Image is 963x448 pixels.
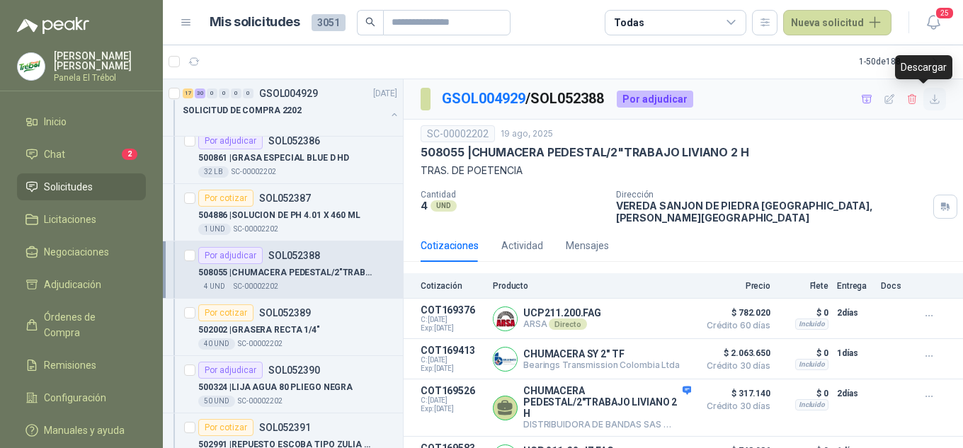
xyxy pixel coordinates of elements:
a: Por cotizarSOL052387504886 |SOLUCION DE PH 4.01 X 460 ML1 UNDSC-00002202 [163,184,403,241]
span: Órdenes de Compra [44,309,132,340]
p: 2 días [837,304,872,321]
div: Incluido [795,399,828,410]
img: Company Logo [494,348,517,371]
a: Remisiones [17,352,146,379]
p: 508055 | CHUMACERA PEDESTAL/2"TRABAJO LIVIANO 2 H [421,145,748,160]
p: 4 [421,200,428,212]
span: Remisiones [44,357,96,373]
p: SOLICITUD DE COMPRA 2202 [183,104,302,117]
p: CHUMACERA PEDESTAL/2"TRABAJO LIVIANO 2 H [523,385,691,419]
p: Docs [881,281,909,291]
p: 508055 | CHUMACERA PEDESTAL/2"TRABAJO LIVIANO 2 H [198,266,375,280]
p: COT169413 [421,345,484,356]
button: 25 [921,10,946,35]
p: 504886 | SOLUCION DE PH 4.01 X 460 ML [198,209,360,222]
p: GSOL004929 [259,88,318,98]
div: Por cotizar [198,190,253,207]
a: Órdenes de Compra [17,304,146,346]
a: Por adjudicarSOL052390500324 |LIJA AGUA 80 PLIEGO NEGRA50 UNDSC-00002202 [163,356,403,413]
div: 0 [219,88,229,98]
div: 1 UND [198,224,231,235]
img: Company Logo [18,53,45,80]
p: Dirección [616,190,928,200]
p: $ 0 [779,304,828,321]
span: Negociaciones [44,244,109,260]
p: 500324 | LIJA AGUA 80 PLIEGO NEGRA [198,381,353,394]
span: Chat [44,147,65,162]
a: Por cotizarSOL052389502002 |GRASERA RECTA 1/4"40 UNDSC-00002202 [163,299,403,356]
span: Crédito 30 días [700,362,770,370]
div: 0 [207,88,217,98]
p: DISTRIBUIDORA DE BANDAS SAS [523,419,691,430]
span: C: [DATE] [421,356,484,364]
div: 32 LB [198,166,229,178]
a: Solicitudes [17,173,146,200]
a: Configuración [17,384,146,411]
button: Nueva solicitud [783,10,891,35]
p: COT169376 [421,304,484,316]
span: 2 [122,149,137,160]
a: Negociaciones [17,239,146,265]
img: Logo peakr [17,17,89,34]
span: Manuales y ayuda [44,423,125,438]
span: Licitaciones [44,212,96,227]
p: [DATE] [373,87,397,100]
div: 4 UND [198,281,231,292]
a: Adjudicación [17,271,146,298]
div: Por adjudicar [198,362,263,379]
p: SC-00002202 [238,396,283,407]
div: Incluido [795,359,828,370]
a: Por adjudicarSOL052386500861 |GRASA ESPECIAL BLUE D HD32 LBSC-00002202 [163,127,403,184]
div: Por adjudicar [198,247,263,264]
p: SOL052386 [268,136,320,146]
p: SOL052389 [259,308,311,318]
span: search [365,17,375,27]
p: 500861 | GRASA ESPECIAL BLUE D HD [198,151,349,165]
img: Company Logo [494,307,517,331]
div: 50 UND [198,396,235,407]
p: [PERSON_NAME] [PERSON_NAME] [54,51,146,71]
div: 0 [243,88,253,98]
p: SOL052388 [268,251,320,260]
p: CHUMACERA SY 2" TF [523,348,680,360]
p: VEREDA SANJON DE PIEDRA [GEOGRAPHIC_DATA] , [PERSON_NAME][GEOGRAPHIC_DATA] [616,200,928,224]
div: 1 - 50 de 188 [859,50,946,73]
div: Mensajes [566,238,609,253]
div: Directo [549,318,586,330]
div: Por adjudicar [198,132,263,149]
p: SC-00002202 [234,281,278,292]
p: SOL052390 [268,365,320,375]
p: Precio [700,281,770,291]
div: Cotizaciones [421,238,479,253]
p: 19 ago, 2025 [501,127,553,141]
a: Por adjudicarSOL052388508055 |CHUMACERA PEDESTAL/2"TRABAJO LIVIANO 2 H4 UNDSC-00002202 [163,241,403,299]
div: Todas [614,15,644,30]
a: Inicio [17,108,146,135]
p: $ 0 [779,385,828,402]
p: / SOL052388 [442,88,605,110]
span: Exp: [DATE] [421,364,484,373]
span: $ 782.020 [700,304,770,321]
a: GSOL004929 [442,90,525,107]
p: 502002 | GRASERA RECTA 1/4" [198,323,320,337]
span: C: [DATE] [421,316,484,324]
p: TRAS. DE POETENCIA [421,163,946,178]
div: UND [431,200,457,212]
a: Chat2 [17,141,146,168]
a: 17 30 0 0 0 0 GSOL004929[DATE] SOLICITUD DE COMPRA 2202 [183,85,400,130]
p: ARSA [523,318,601,330]
p: Producto [493,281,691,291]
p: SOL052387 [259,193,311,203]
div: 17 [183,88,193,98]
div: Directo [663,419,701,430]
span: Solicitudes [44,179,93,195]
p: 2 días [837,385,872,402]
p: Flete [779,281,828,291]
p: Cotización [421,281,484,291]
span: 25 [935,6,955,20]
p: SOL052391 [259,423,311,432]
div: Actividad [501,238,543,253]
p: $ 0 [779,345,828,362]
p: 1 días [837,345,872,362]
a: Manuales y ayuda [17,417,146,444]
